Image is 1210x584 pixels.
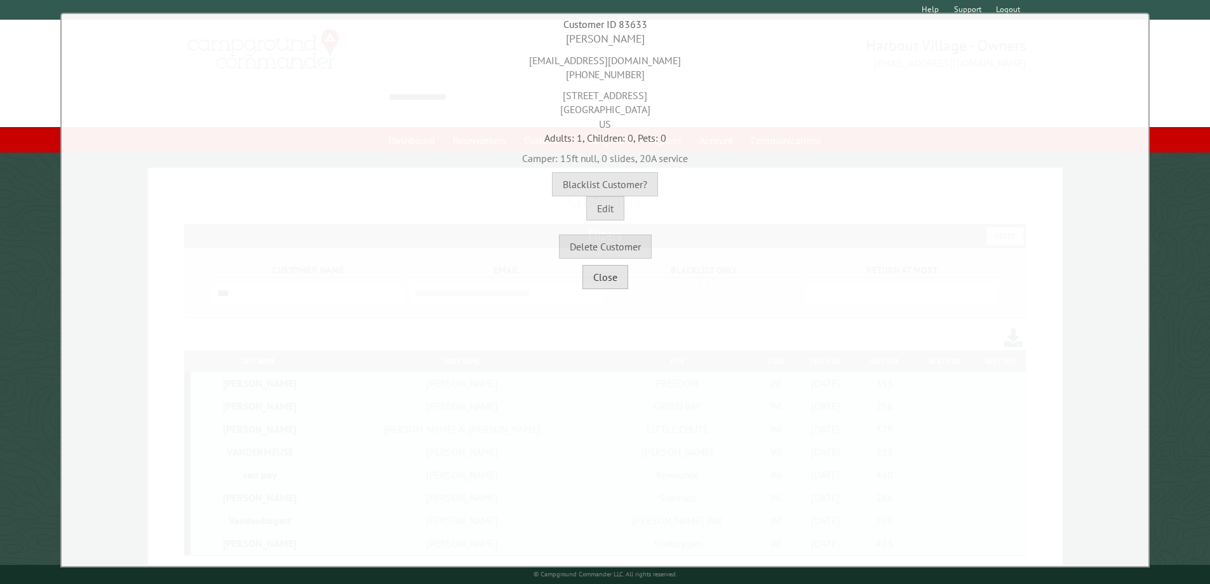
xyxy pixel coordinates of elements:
[65,47,1145,82] div: [EMAIL_ADDRESS][DOMAIN_NAME] [PHONE_NUMBER]
[559,234,652,259] button: Delete Customer
[65,31,1145,47] div: [PERSON_NAME]
[65,131,1145,145] div: Adults: 1, Children: 0, Pets: 0
[65,82,1145,131] div: [STREET_ADDRESS] [GEOGRAPHIC_DATA] US
[552,172,658,196] button: Blacklist Customer?
[534,570,677,578] small: © Campground Commander LLC. All rights reserved.
[65,17,1145,31] div: Customer ID 83633
[586,196,624,221] button: Edit
[65,145,1145,165] div: Camper: 15ft null, 0 slides, 20A service
[582,265,628,289] button: Close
